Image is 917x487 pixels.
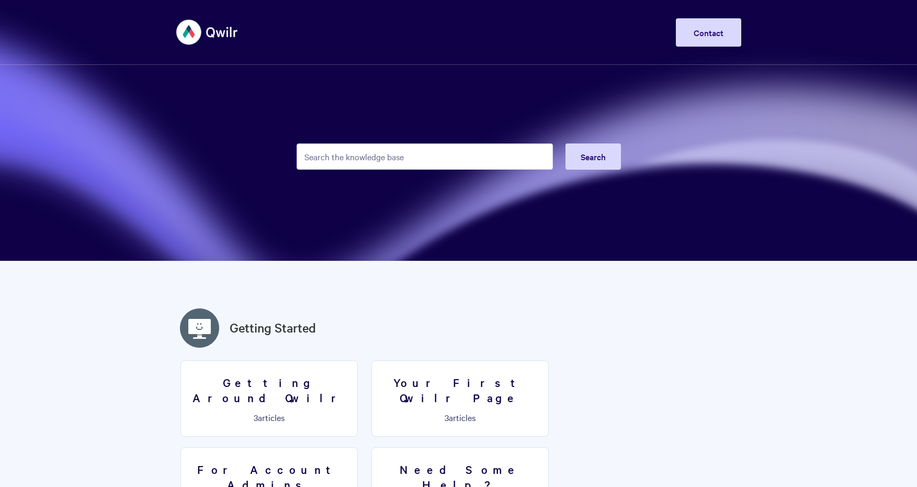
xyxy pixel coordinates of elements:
[180,360,358,437] a: Getting Around Qwilr 3articles
[378,375,542,405] h3: Your First Qwilr Page
[230,318,316,337] a: Getting Started
[565,143,621,170] button: Search
[254,412,258,423] span: 3
[297,143,553,170] input: Search the knowledge base
[176,13,239,52] img: Qwilr Help Center
[445,412,449,423] span: 3
[378,413,542,422] p: articles
[371,360,549,437] a: Your First Qwilr Page 3articles
[187,375,351,405] h3: Getting Around Qwilr
[581,151,606,162] span: Search
[676,18,741,47] a: Contact
[187,413,351,422] p: articles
